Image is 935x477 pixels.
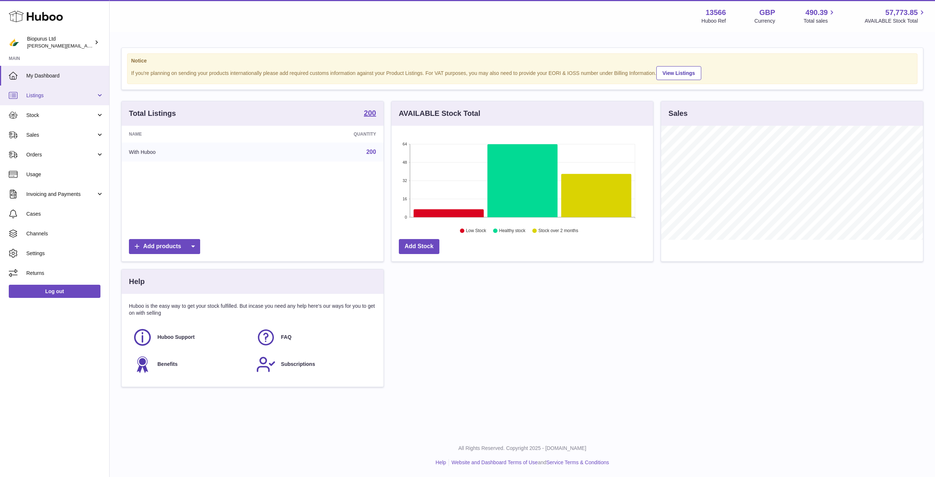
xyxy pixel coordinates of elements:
[26,191,96,198] span: Invoicing and Payments
[281,361,315,368] span: Subscriptions
[256,355,372,374] a: Subscriptions
[129,303,376,317] p: Huboo is the easy way to get your stock fulfilled. But incase you need any help here's our ways f...
[26,171,104,178] span: Usage
[402,197,407,201] text: 16
[260,126,383,143] th: Quantity
[256,328,372,347] a: FAQ
[656,66,701,80] a: View Listings
[436,459,446,465] a: Help
[804,18,836,24] span: Total sales
[759,8,775,18] strong: GBP
[449,459,609,466] li: and
[865,8,926,24] a: 57,773.85 AVAILABLE Stock Total
[122,143,260,162] td: With Huboo
[131,65,913,80] div: If you're planning on sending your products internationally please add required customs informati...
[399,109,480,118] h3: AVAILABLE Stock Total
[668,109,687,118] h3: Sales
[26,72,104,79] span: My Dashboard
[805,8,828,18] span: 490.39
[129,277,145,287] h3: Help
[451,459,538,465] a: Website and Dashboard Terms of Use
[122,126,260,143] th: Name
[755,18,775,24] div: Currency
[402,160,407,164] text: 48
[405,215,407,219] text: 0
[466,228,486,234] text: Low Stock
[366,149,376,155] a: 200
[26,92,96,99] span: Listings
[402,142,407,146] text: 64
[129,109,176,118] h3: Total Listings
[26,270,104,277] span: Returns
[9,285,100,298] a: Log out
[702,18,726,24] div: Huboo Ref
[885,8,918,18] span: 57,773.85
[115,445,929,452] p: All Rights Reserved. Copyright 2025 - [DOMAIN_NAME]
[27,43,146,49] span: [PERSON_NAME][EMAIL_ADDRESS][DOMAIN_NAME]
[706,8,726,18] strong: 13566
[133,328,249,347] a: Huboo Support
[364,109,376,117] strong: 200
[26,211,104,217] span: Cases
[157,361,178,368] span: Benefits
[546,459,609,465] a: Service Terms & Conditions
[804,8,836,24] a: 490.39 Total sales
[157,334,195,341] span: Huboo Support
[131,57,913,64] strong: Notice
[281,334,291,341] span: FAQ
[129,239,200,254] a: Add products
[9,37,20,48] img: peter@biopurus.co.uk
[26,230,104,237] span: Channels
[27,35,93,49] div: Biopurus Ltd
[538,228,578,234] text: Stock over 2 months
[133,355,249,374] a: Benefits
[399,239,439,254] a: Add Stock
[26,112,96,119] span: Stock
[865,18,926,24] span: AVAILABLE Stock Total
[499,228,526,234] text: Healthy stock
[26,132,96,139] span: Sales
[364,109,376,118] a: 200
[402,178,407,183] text: 32
[26,151,96,158] span: Orders
[26,250,104,257] span: Settings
